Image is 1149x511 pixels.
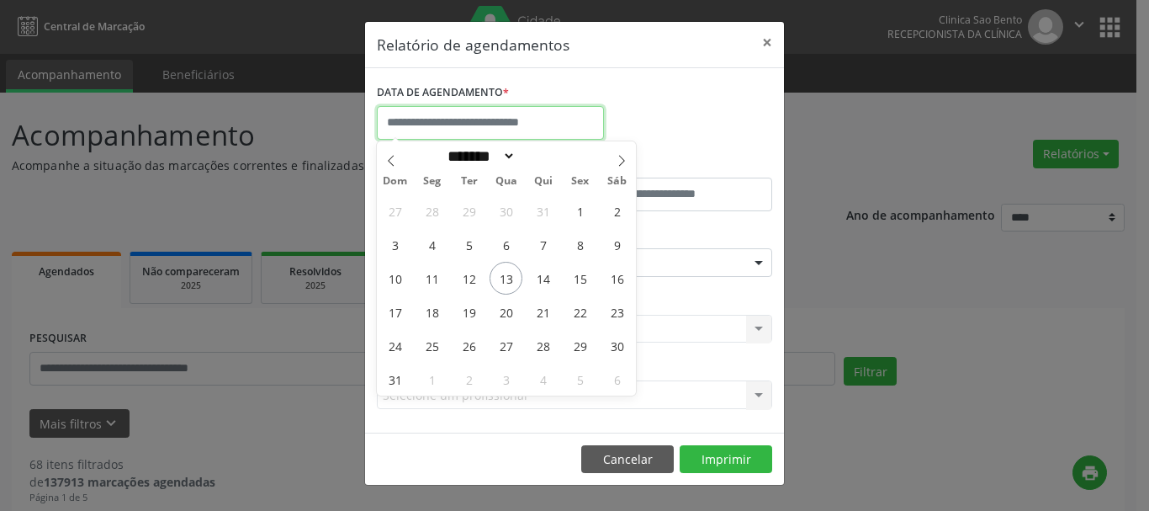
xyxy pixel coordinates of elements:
button: Imprimir [680,445,772,474]
span: Agosto 23, 2025 [601,295,633,328]
input: Year [516,147,571,165]
span: Setembro 2, 2025 [453,363,485,396]
span: Ter [451,176,488,187]
span: Sáb [599,176,636,187]
span: Agosto 17, 2025 [379,295,411,328]
span: Setembro 1, 2025 [416,363,448,396]
span: Agosto 11, 2025 [416,262,448,295]
span: Agosto 25, 2025 [416,329,448,362]
span: Setembro 4, 2025 [527,363,559,396]
span: Qua [488,176,525,187]
span: Agosto 26, 2025 [453,329,485,362]
span: Agosto 15, 2025 [564,262,596,295]
span: Agosto 29, 2025 [564,329,596,362]
label: DATA DE AGENDAMENTO [377,80,509,106]
span: Julho 30, 2025 [490,194,522,227]
span: Agosto 13, 2025 [490,262,522,295]
span: Julho 27, 2025 [379,194,411,227]
span: Agosto 19, 2025 [453,295,485,328]
span: Setembro 3, 2025 [490,363,522,396]
span: Agosto 18, 2025 [416,295,448,328]
label: ATÉ [579,152,772,178]
span: Agosto 22, 2025 [564,295,596,328]
span: Agosto 14, 2025 [527,262,559,295]
span: Agosto 3, 2025 [379,228,411,261]
span: Agosto 7, 2025 [527,228,559,261]
span: Agosto 31, 2025 [379,363,411,396]
span: Agosto 5, 2025 [453,228,485,261]
button: Cancelar [581,445,674,474]
span: Agosto 12, 2025 [453,262,485,295]
h5: Relatório de agendamentos [377,34,569,56]
span: Agosto 10, 2025 [379,262,411,295]
span: Agosto 28, 2025 [527,329,559,362]
span: Agosto 6, 2025 [490,228,522,261]
span: Agosto 1, 2025 [564,194,596,227]
button: Close [750,22,784,63]
span: Agosto 24, 2025 [379,329,411,362]
span: Qui [525,176,562,187]
span: Agosto 4, 2025 [416,228,448,261]
span: Agosto 30, 2025 [601,329,633,362]
span: Agosto 20, 2025 [490,295,522,328]
span: Agosto 8, 2025 [564,228,596,261]
select: Month [442,147,516,165]
span: Setembro 5, 2025 [564,363,596,396]
span: Agosto 16, 2025 [601,262,633,295]
span: Julho 31, 2025 [527,194,559,227]
span: Agosto 27, 2025 [490,329,522,362]
span: Agosto 21, 2025 [527,295,559,328]
span: Seg [414,176,451,187]
span: Setembro 6, 2025 [601,363,633,396]
span: Dom [377,176,414,187]
span: Agosto 2, 2025 [601,194,633,227]
span: Agosto 9, 2025 [601,228,633,261]
span: Sex [562,176,599,187]
span: Julho 28, 2025 [416,194,448,227]
span: Julho 29, 2025 [453,194,485,227]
